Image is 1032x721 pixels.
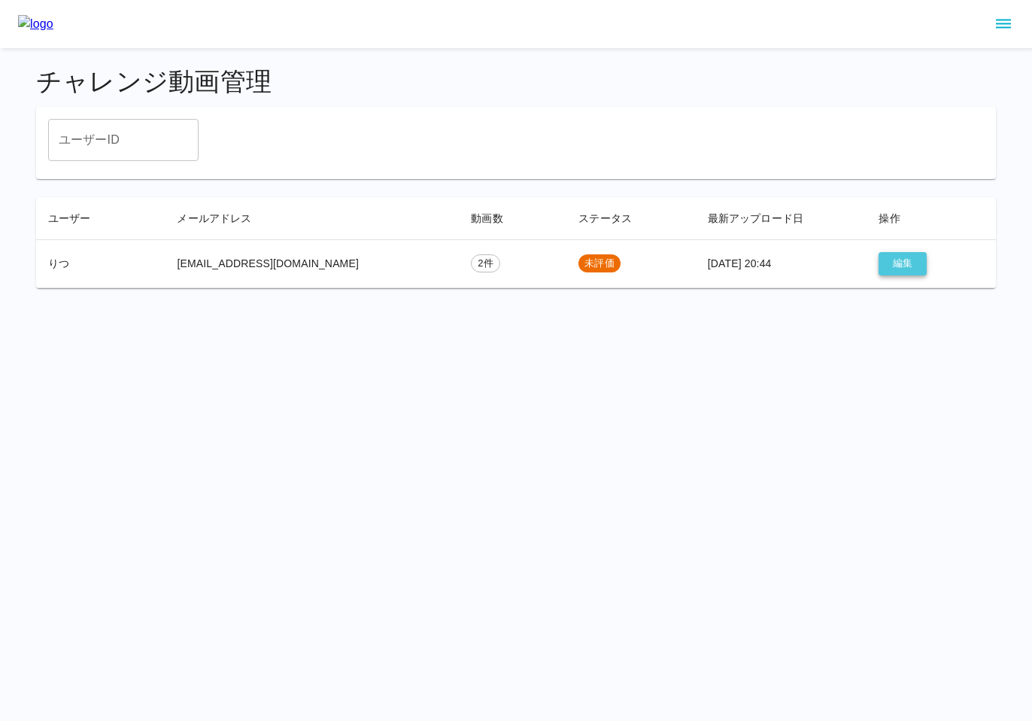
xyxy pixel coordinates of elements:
[696,239,867,287] td: [DATE] 20:44
[36,66,996,98] h4: チャレンジ動画管理
[696,197,867,240] th: 最新アップロード日
[165,239,459,287] td: [EMAIL_ADDRESS][DOMAIN_NAME]
[36,197,165,240] th: ユーザー
[867,197,996,240] th: 操作
[36,239,165,287] td: りつ
[578,257,620,271] span: 未評価
[459,197,566,240] th: 動画数
[566,197,695,240] th: ステータス
[18,15,53,33] img: logo
[879,252,927,275] button: 編集
[165,197,459,240] th: メールアドレス
[472,257,499,271] span: 2件
[991,11,1016,37] button: sidemenu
